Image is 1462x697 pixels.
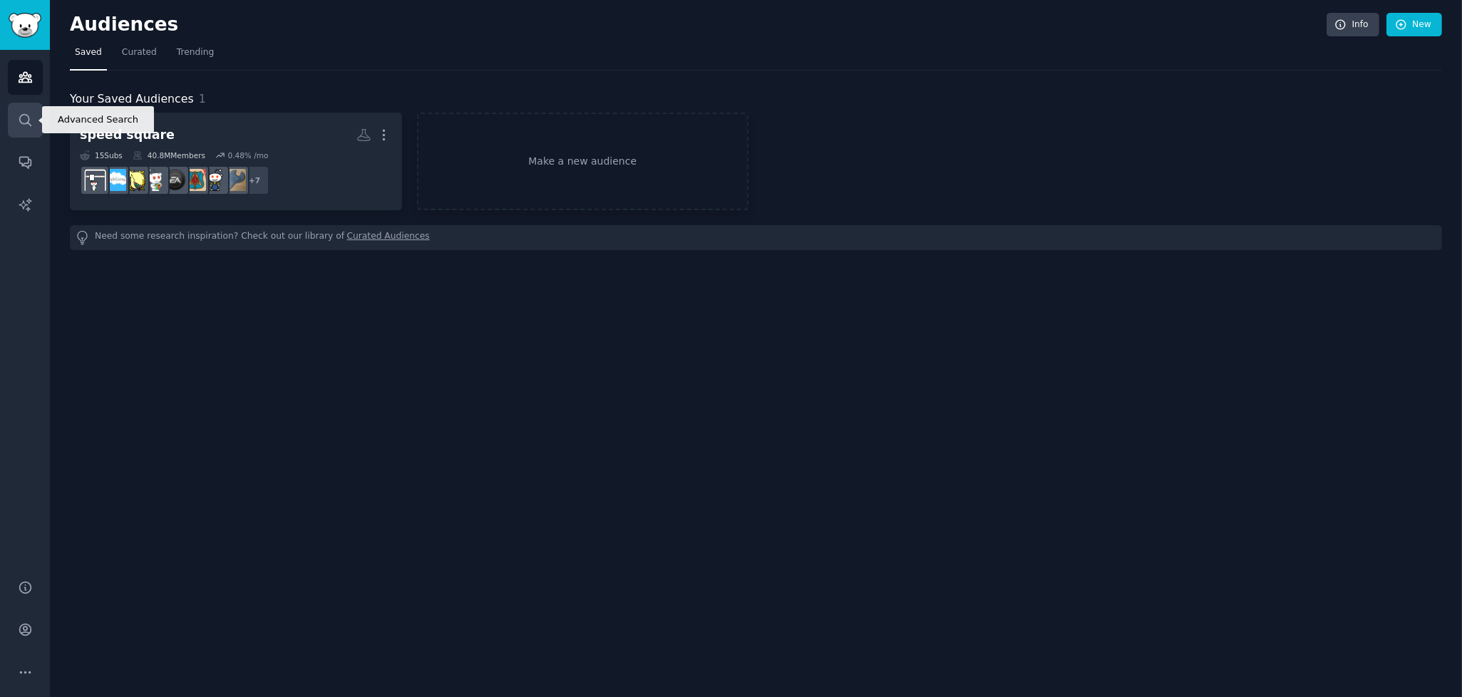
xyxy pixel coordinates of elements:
[117,41,162,71] a: Curated
[144,169,166,191] img: Cubers
[104,169,126,191] img: simpleliving
[133,150,205,160] div: 40.8M Members
[204,169,226,191] img: DIY
[80,150,123,160] div: 15 Sub s
[70,91,194,108] span: Your Saved Audiences
[184,169,206,191] img: UnionCarpenters
[417,113,749,210] a: Make a new audience
[1386,13,1442,37] a: New
[240,165,269,195] div: + 7
[1327,13,1379,37] a: Info
[80,126,175,144] div: speed square
[122,46,157,59] span: Curated
[70,41,107,71] a: Saved
[84,169,106,191] img: 3Dprinting
[164,169,186,191] img: EAStudios
[75,46,102,59] span: Saved
[70,225,1442,250] div: Need some research inspiration? Check out our library of
[124,169,146,191] img: Shinyraids
[227,150,268,160] div: 0.48 % /mo
[70,113,402,210] a: speed square15Subs40.8MMembers0.48% /mo+7bikewrenchDIYUnionCarpentersEAStudiosCubersShinyraidssim...
[70,14,1327,36] h2: Audiences
[172,41,219,71] a: Trending
[9,13,41,38] img: GummySearch logo
[199,92,206,105] span: 1
[177,46,214,59] span: Trending
[347,230,430,245] a: Curated Audiences
[224,169,246,191] img: bikewrench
